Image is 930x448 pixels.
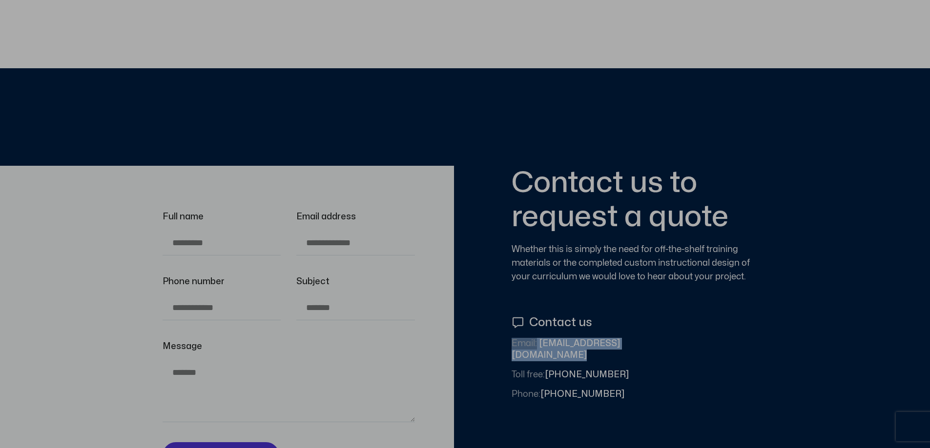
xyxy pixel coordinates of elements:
[527,316,592,329] span: Contact us
[512,166,768,234] h2: Contact us to request a quote
[512,338,639,361] span: [EMAIL_ADDRESS][DOMAIN_NAME]
[163,210,204,231] label: Full name
[512,339,537,348] span: Email:
[512,243,768,284] p: Whether this is simply the need for off-the-shelf training materials or the completed custom inst...
[512,389,624,400] span: [PHONE_NUMBER]
[512,390,540,398] span: Phone:
[163,340,202,361] label: Message
[296,275,330,296] label: Subject
[512,369,629,381] span: [PHONE_NUMBER]
[163,275,225,296] label: Phone number
[296,210,356,231] label: Email address
[512,370,545,379] span: Toll free:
